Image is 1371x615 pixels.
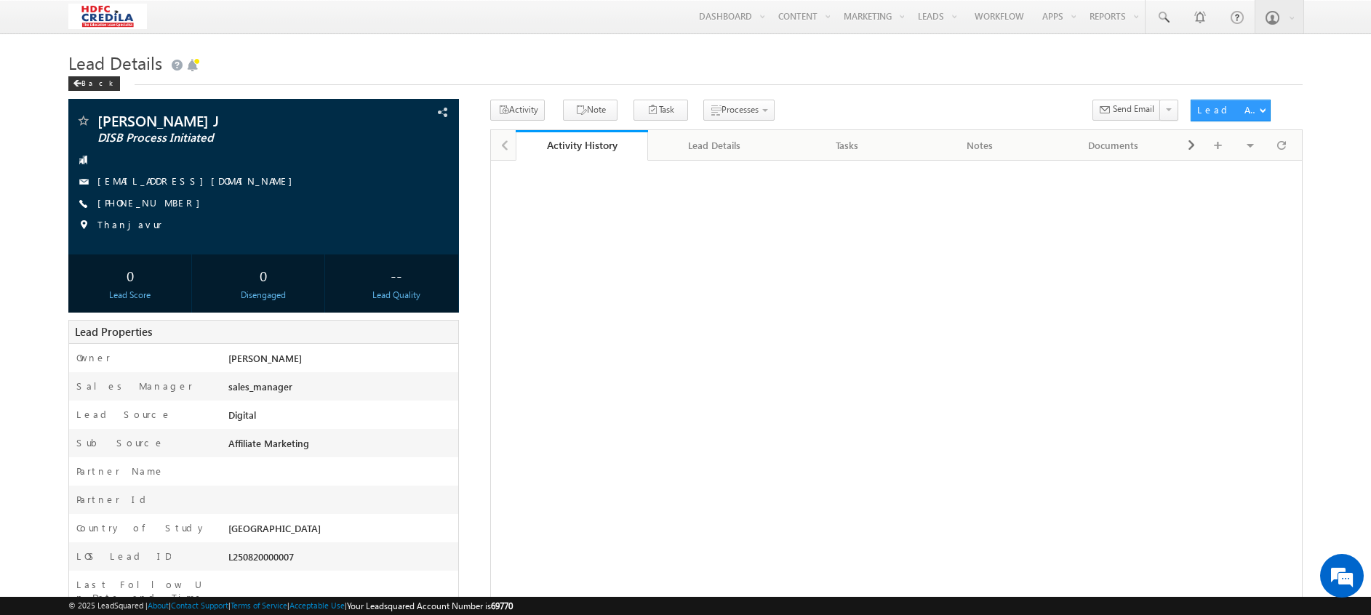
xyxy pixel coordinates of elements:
[148,600,169,610] a: About
[76,408,172,421] label: Lead Source
[490,100,545,121] button: Activity
[648,130,781,161] a: Lead Details
[97,131,342,145] span: DISB Process Initiated
[68,76,120,91] div: Back
[97,218,162,233] span: Thanjavur
[206,262,321,289] div: 0
[914,130,1047,161] a: Notes
[68,51,162,74] span: Lead Details
[68,599,513,613] span: © 2025 LeadSquared | | | | |
[563,100,617,121] button: Note
[781,130,914,161] a: Tasks
[633,100,688,121] button: Task
[926,137,1034,154] div: Notes
[76,578,209,604] label: Last Follow Up Date and Time
[491,600,513,611] span: 69770
[527,138,638,152] div: Activity History
[225,436,458,457] div: Affiliate Marketing
[231,600,287,610] a: Terms of Service
[703,100,775,121] button: Processes
[1047,130,1180,161] a: Documents
[76,436,164,449] label: Sub Source
[76,493,151,506] label: Partner Id
[171,600,228,610] a: Contact Support
[660,137,768,154] div: Lead Details
[225,379,458,400] div: sales_manager
[289,600,345,610] a: Acceptable Use
[76,521,207,534] label: Country of Study
[76,550,171,563] label: LOS Lead ID
[97,174,300,187] a: [EMAIL_ADDRESS][DOMAIN_NAME]
[1191,100,1271,121] button: Lead Actions
[68,4,146,29] img: Custom Logo
[225,550,458,570] div: L250820000007
[225,408,458,428] div: Digital
[76,379,193,393] label: Sales Manager
[75,324,152,339] span: Lead Properties
[68,76,127,88] a: Back
[72,289,188,302] div: Lead Score
[722,104,759,115] span: Processes
[76,465,164,478] label: Partner Name
[228,352,302,364] span: [PERSON_NAME]
[1197,103,1259,116] div: Lead Actions
[793,137,901,154] div: Tasks
[97,196,207,209] a: [PHONE_NUMBER]
[76,351,111,364] label: Owner
[347,600,513,611] span: Your Leadsquared Account Number is
[1059,137,1167,154] div: Documents
[339,289,455,302] div: Lead Quality
[339,262,455,289] div: --
[1092,100,1161,121] button: Send Email
[97,113,342,128] span: [PERSON_NAME] J
[1113,102,1154,116] span: Send Email
[225,521,458,542] div: [GEOGRAPHIC_DATA]
[206,289,321,302] div: Disengaged
[516,130,649,161] a: Activity History
[72,262,188,289] div: 0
